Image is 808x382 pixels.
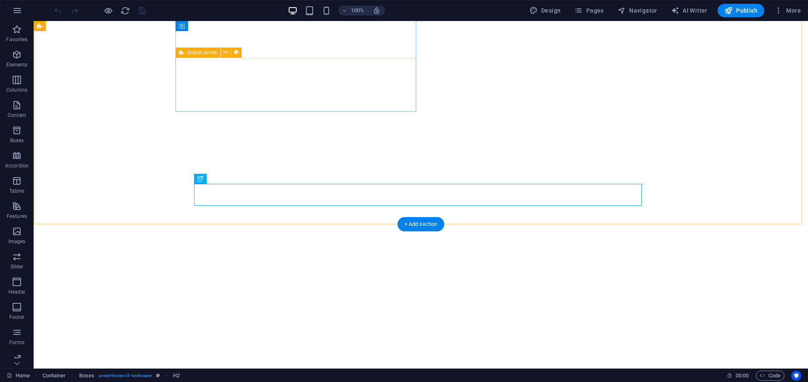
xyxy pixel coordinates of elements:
p: Tables [9,188,24,194]
button: Usercentrics [791,371,801,381]
p: Forms [9,339,24,346]
div: Design (Ctrl+Alt+Y) [526,4,564,17]
p: Favorites [6,36,27,43]
span: Click to select. Double-click to edit [173,371,180,381]
div: + Add section [398,217,444,231]
h6: Session time [727,371,749,381]
p: Boxes [10,137,24,144]
i: Reload page [120,6,130,16]
span: AI Writer [671,6,707,15]
p: Footer [9,314,24,321]
button: reload [120,5,130,16]
span: Navigator [617,6,657,15]
nav: breadcrumb [43,371,180,381]
span: Button series [188,50,217,55]
span: Pages [574,6,603,15]
span: More [774,6,801,15]
h6: 100% [351,5,364,16]
p: Columns [6,87,27,93]
span: . preset-boxes-v3-landscaper [98,371,153,381]
button: 100% [338,5,368,16]
p: Elements [6,61,28,68]
p: Header [8,289,25,295]
span: Design [529,6,561,15]
p: Slider [11,263,24,270]
span: Publish [724,6,757,15]
i: This element is a customizable preset [156,373,160,378]
span: Code [760,371,781,381]
button: Click here to leave preview mode and continue editing [103,5,113,16]
p: Images [8,238,26,245]
button: Navigator [614,4,661,17]
button: Design [526,4,564,17]
span: Click to select. Double-click to edit [79,371,94,381]
button: Publish [718,4,764,17]
p: Accordion [5,162,29,169]
i: On resize automatically adjust zoom level to fit chosen device. [373,7,380,14]
span: 00 00 [736,371,749,381]
button: Code [756,371,784,381]
button: Pages [571,4,607,17]
button: AI Writer [667,4,711,17]
span: Click to select. Double-click to edit [43,371,66,381]
a: Click to cancel selection. Double-click to open Pages [7,371,30,381]
p: Content [8,112,26,119]
button: More [771,4,804,17]
span: : [742,372,743,379]
p: Features [7,213,27,220]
